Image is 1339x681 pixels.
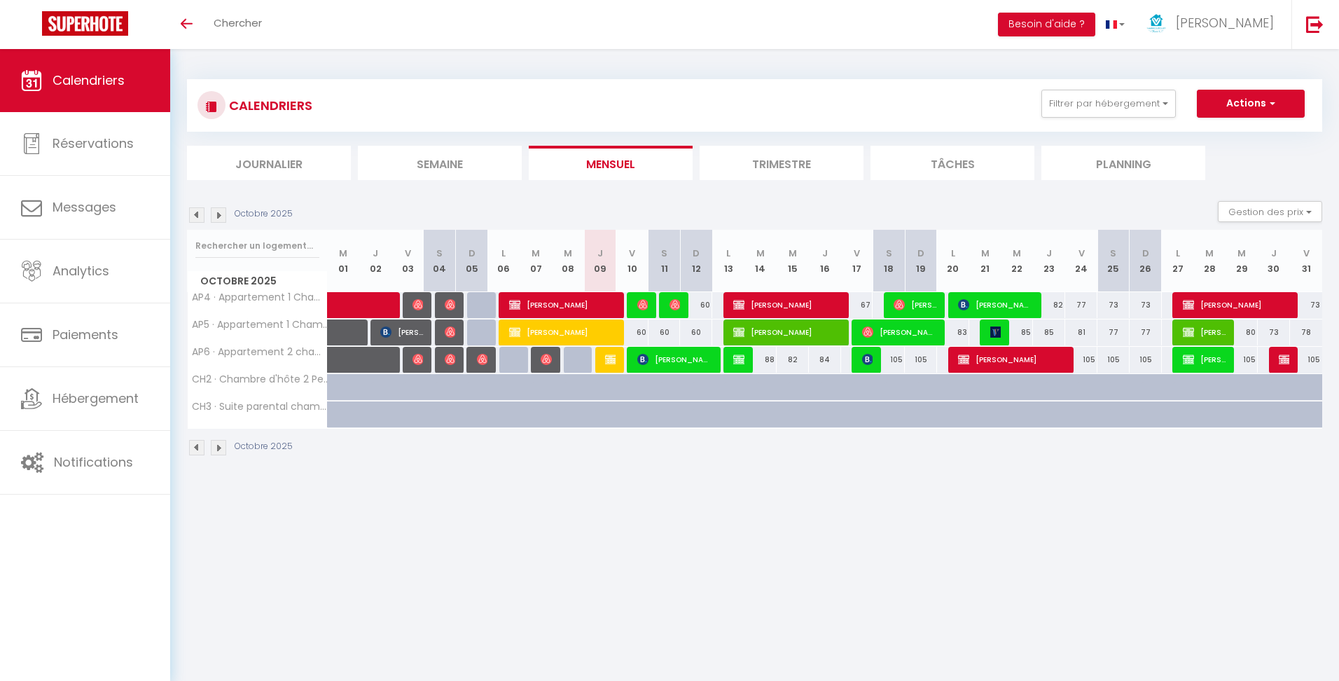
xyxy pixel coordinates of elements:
[809,230,841,292] th: 16
[1130,292,1162,318] div: 73
[1130,347,1162,373] div: 105
[1290,230,1322,292] th: 31
[841,292,873,318] div: 67
[969,230,1001,292] th: 21
[661,247,667,260] abbr: S
[501,247,506,260] abbr: L
[1176,247,1180,260] abbr: L
[873,347,905,373] div: 105
[195,233,319,259] input: Rechercher un logement...
[339,247,347,260] abbr: M
[1041,146,1205,180] li: Planning
[1097,319,1130,345] div: 77
[1097,230,1130,292] th: 25
[1001,230,1034,292] th: 22
[1290,347,1322,373] div: 105
[1146,13,1167,34] img: ...
[445,291,455,318] span: [PERSON_NAME]
[391,230,424,292] th: 03
[1041,90,1176,118] button: Filtrer par hébergement
[680,292,712,318] div: 60
[937,230,969,292] th: 20
[756,247,765,260] abbr: M
[1033,319,1065,345] div: 85
[53,135,134,152] span: Réservations
[1218,201,1322,222] button: Gestion des prix
[905,347,937,373] div: 105
[488,230,520,292] th: 06
[629,247,635,260] abbr: V
[214,15,262,30] span: Chercher
[529,146,693,180] li: Mensuel
[509,319,616,345] span: [PERSON_NAME]
[862,319,937,345] span: [PERSON_NAME]
[822,247,828,260] abbr: J
[1183,346,1226,373] span: [PERSON_NAME]
[1033,292,1065,318] div: 82
[190,374,330,385] span: CH2 · Chambre d'hôte 2 Pers - Gite chez [PERSON_NAME] et [PERSON_NAME]
[700,146,863,180] li: Trimestre
[1197,90,1305,118] button: Actions
[477,346,487,373] span: Alxis Bd
[235,440,293,453] p: Octobre 2025
[405,247,411,260] abbr: V
[53,390,139,407] span: Hébergement
[789,247,797,260] abbr: M
[424,230,456,292] th: 04
[726,247,730,260] abbr: L
[680,230,712,292] th: 12
[235,207,293,221] p: Octobre 2025
[669,291,680,318] span: [PERSON_NAME] [PERSON_NAME]
[436,247,443,260] abbr: S
[1065,347,1097,373] div: 105
[1033,230,1065,292] th: 23
[733,346,744,373] span: [PERSON_NAME]
[1065,230,1097,292] th: 24
[187,146,351,180] li: Journalier
[53,326,118,343] span: Paiements
[1013,247,1021,260] abbr: M
[870,146,1034,180] li: Tâches
[1271,247,1277,260] abbr: J
[584,230,616,292] th: 09
[777,347,809,373] div: 82
[862,346,873,373] span: [PERSON_NAME]
[1065,319,1097,345] div: 81
[744,347,777,373] div: 88
[412,346,423,373] span: [PERSON_NAME]
[1306,15,1324,33] img: logout
[412,291,423,318] span: [PERSON_NAME]
[1097,292,1130,318] div: 73
[958,291,1033,318] span: [PERSON_NAME]
[1162,230,1194,292] th: 27
[1193,230,1226,292] th: 28
[190,292,330,303] span: AP4 · Appartement 1 Chambre - Gite chez [PERSON_NAME] et [PERSON_NAME]
[226,90,312,121] h3: CALENDRIERS
[1130,230,1162,292] th: 26
[42,11,128,36] img: Super Booking
[1237,247,1246,260] abbr: M
[509,291,616,318] span: [PERSON_NAME]
[1142,247,1149,260] abbr: D
[998,13,1095,36] button: Besoin d'aide ?
[541,346,551,373] span: [PERSON_NAME]
[905,230,937,292] th: 19
[637,346,712,373] span: [PERSON_NAME]
[951,247,955,260] abbr: L
[637,291,648,318] span: [PERSON_NAME]
[358,146,522,180] li: Semaine
[648,319,681,345] div: 60
[190,401,330,412] span: CH3 · Suite parental chambre - Gite chez [PERSON_NAME] et [PERSON_NAME]
[53,198,116,216] span: Messages
[1303,247,1310,260] abbr: V
[777,230,809,292] th: 15
[616,319,648,345] div: 60
[733,319,840,345] span: [PERSON_NAME]
[733,291,840,318] span: [PERSON_NAME]
[958,346,1065,373] span: [PERSON_NAME]
[359,230,391,292] th: 02
[841,230,873,292] th: 17
[445,346,455,373] span: [PERSON_NAME]
[1110,247,1116,260] abbr: S
[605,346,616,373] span: [PERSON_NAME]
